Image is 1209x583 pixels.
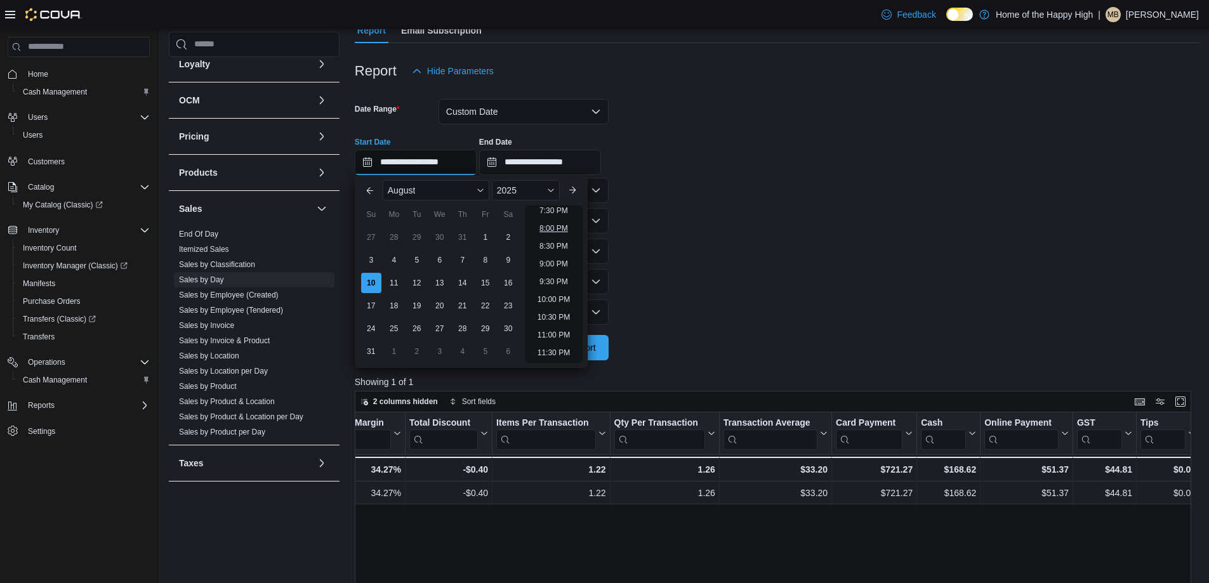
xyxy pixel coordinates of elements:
button: Inventory [3,221,155,239]
li: 10:00 PM [532,292,575,307]
span: Settings [28,426,55,436]
span: Sales by Employee (Created) [179,290,279,300]
div: day-2 [407,341,427,362]
label: Date Range [355,104,400,114]
div: day-29 [407,227,427,247]
div: day-12 [407,273,427,293]
button: Transfers [13,328,155,346]
button: Cash Management [13,83,155,101]
button: Purchase Orders [13,292,155,310]
div: day-24 [361,318,381,339]
div: day-23 [498,296,519,316]
a: Sales by Employee (Created) [179,291,279,299]
div: $51.37 [984,485,1069,501]
li: 10:30 PM [532,310,575,325]
button: Tips [1140,417,1196,450]
a: My Catalog (Classic) [13,196,155,214]
div: day-13 [430,273,450,293]
div: 34.27% [327,485,401,501]
input: Dark Mode [946,8,973,21]
a: Sales by Product & Location [179,397,275,406]
span: Email Subscription [401,18,482,43]
div: day-5 [475,341,496,362]
div: Transaction Average [723,417,817,429]
button: Inventory Count [13,239,155,257]
a: Sales by Product [179,382,237,391]
div: Cash [921,417,966,429]
span: Sales by Invoice & Product [179,336,270,346]
h3: OCM [179,94,200,107]
h3: Pricing [179,130,209,143]
a: Sales by Product per Day [179,428,265,436]
a: Manifests [18,276,60,291]
span: Sales by Product & Location per Day [179,412,303,422]
button: OCM [314,93,329,108]
div: day-30 [430,227,450,247]
li: 9:00 PM [534,256,573,272]
button: Catalog [23,180,59,195]
a: Purchase Orders [18,294,86,309]
a: Sales by Classification [179,260,255,269]
p: [PERSON_NAME] [1126,7,1199,22]
button: Customers [3,152,155,170]
div: Button. Open the year selector. 2025 is currently selected. [492,180,560,200]
span: Transfers [23,332,55,342]
button: Total Discount [409,417,488,450]
div: Online Payment [984,417,1059,450]
a: My Catalog (Classic) [18,197,108,213]
div: We [430,204,450,225]
span: MB [1107,7,1119,22]
div: Sa [498,204,519,225]
span: Transfers [18,329,150,344]
span: My Catalog (Classic) [18,197,150,213]
span: Purchase Orders [23,296,81,306]
div: -$0.40 [409,462,488,477]
div: Fr [475,204,496,225]
div: day-3 [361,250,381,270]
span: Users [28,112,48,122]
span: 2025 [497,185,517,195]
h3: Loyalty [179,58,210,70]
div: 1.26 [614,462,715,477]
div: day-28 [453,318,473,339]
span: Sales by Product & Location [179,396,275,407]
button: OCM [179,94,312,107]
button: Operations [3,353,155,371]
li: 8:30 PM [534,239,573,254]
div: Cash [921,417,966,450]
div: day-22 [475,296,496,316]
span: Cash Management [18,372,150,388]
div: Total Discount [409,417,478,429]
a: Users [18,128,48,143]
div: day-6 [430,250,450,270]
div: Tips [1140,417,1186,429]
button: Reports [3,396,155,414]
div: 1.22 [496,462,606,477]
div: day-16 [498,273,519,293]
span: Dark Mode [946,21,947,22]
div: Mo [384,204,404,225]
div: day-20 [430,296,450,316]
button: Open list of options [591,216,601,226]
span: Feedback [897,8,935,21]
span: 2 columns hidden [373,396,438,407]
button: Display options [1153,394,1168,409]
p: Home of the Happy High [996,7,1093,22]
span: Itemized Sales [179,244,229,254]
button: Sales [179,202,312,215]
div: $33.20 [723,485,828,501]
div: $721.27 [836,485,913,501]
button: Card Payment [836,417,913,450]
li: 7:30 PM [534,203,573,218]
button: Hide Parameters [407,58,499,84]
span: Customers [23,153,150,169]
a: Customers [23,154,70,169]
span: Inventory Manager (Classic) [23,261,128,271]
div: $44.81 [1077,462,1132,477]
div: day-27 [361,227,381,247]
span: Inventory Count [18,240,150,256]
button: Keyboard shortcuts [1132,394,1147,409]
a: Settings [23,424,60,439]
li: 8:00 PM [534,221,573,236]
span: Reports [23,398,150,413]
